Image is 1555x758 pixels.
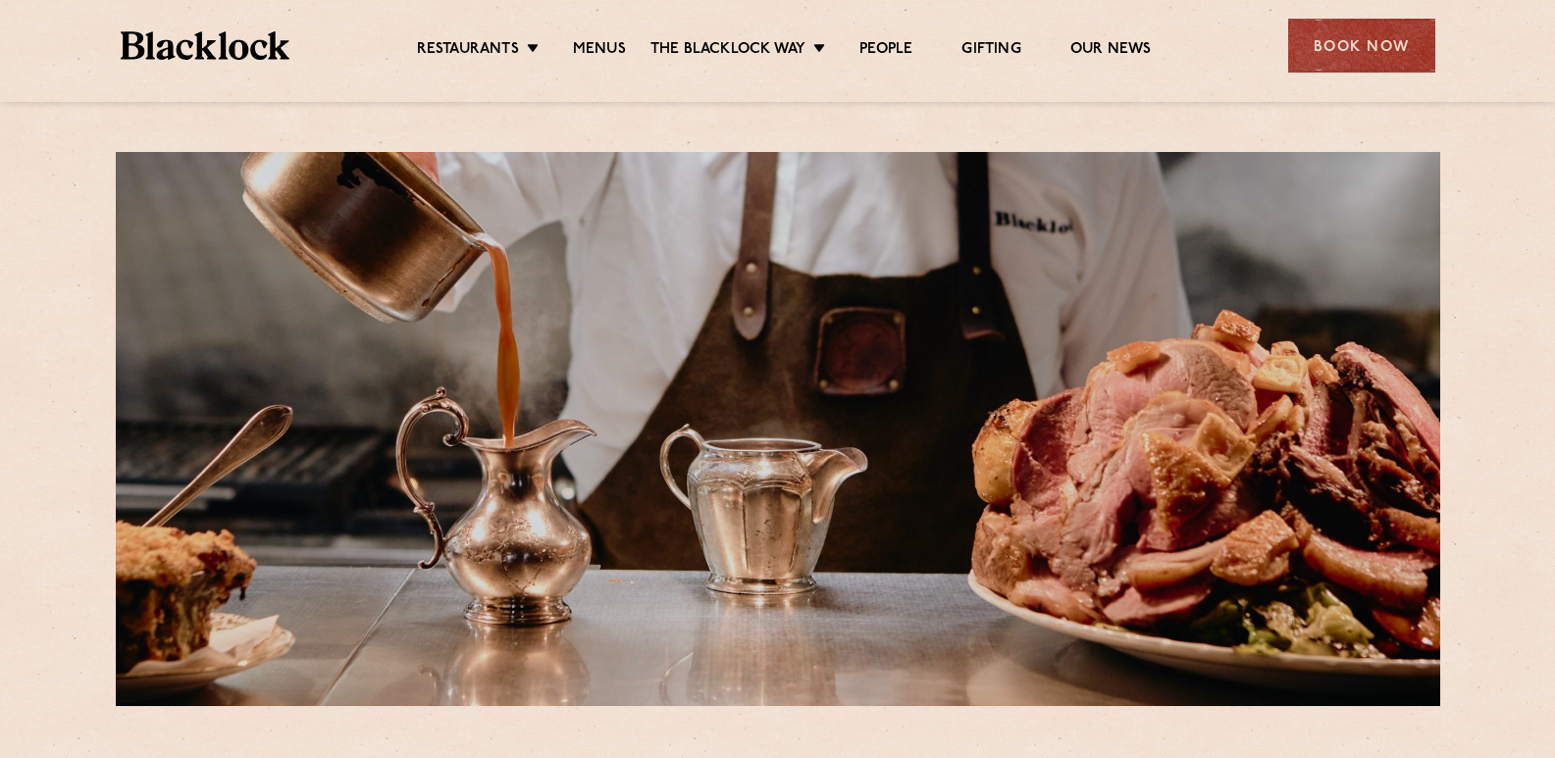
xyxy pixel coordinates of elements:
[573,40,626,62] a: Menus
[1070,40,1152,62] a: Our News
[417,40,519,62] a: Restaurants
[121,31,290,60] img: BL_Textured_Logo-footer-cropped.svg
[1288,19,1435,73] div: Book Now
[859,40,912,62] a: People
[650,40,805,62] a: The Blacklock Way
[961,40,1020,62] a: Gifting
